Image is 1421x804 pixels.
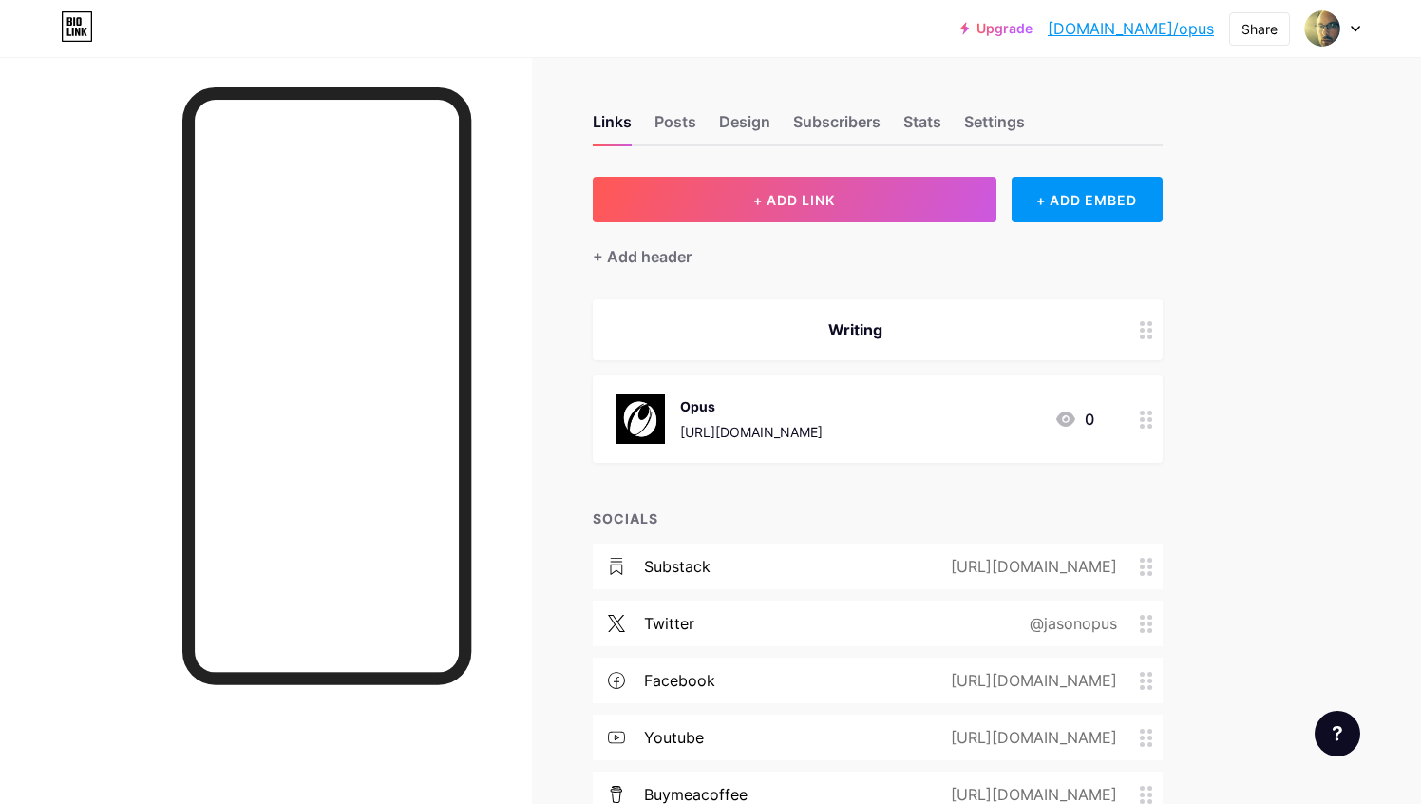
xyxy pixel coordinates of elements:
div: + Add header [593,245,692,268]
div: Writing [616,318,1094,341]
div: 0 [1054,408,1094,431]
div: Share [1241,19,1278,39]
button: + ADD LINK [593,177,996,222]
div: [URL][DOMAIN_NAME] [680,422,823,442]
div: facebook [644,669,715,692]
div: Settings [964,110,1025,144]
div: twitter [644,612,694,635]
img: opus [1304,10,1340,47]
a: Upgrade [960,21,1033,36]
div: substack [644,555,710,578]
div: Stats [903,110,941,144]
div: Posts [654,110,696,144]
img: Opus [616,394,665,444]
div: Opus [680,396,823,416]
div: [URL][DOMAIN_NAME] [920,726,1140,749]
div: Subscribers [793,110,881,144]
div: [URL][DOMAIN_NAME] [920,669,1140,692]
div: Links [593,110,632,144]
div: + ADD EMBED [1012,177,1163,222]
a: [DOMAIN_NAME]/opus [1048,17,1214,40]
div: Design [719,110,770,144]
div: @jasonopus [999,612,1140,635]
span: + ADD LINK [753,192,835,208]
div: SOCIALS [593,508,1163,528]
div: youtube [644,726,704,749]
div: [URL][DOMAIN_NAME] [920,555,1140,578]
